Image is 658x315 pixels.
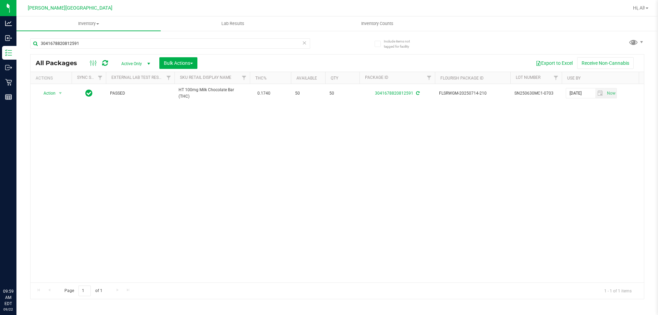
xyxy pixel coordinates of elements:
[577,57,634,69] button: Receive Non-Cannabis
[5,79,12,86] inline-svg: Retail
[605,88,617,98] span: Set Current date
[78,286,91,296] input: 1
[329,90,355,97] span: 50
[95,72,106,84] a: Filter
[365,75,388,80] a: Package ID
[352,21,403,27] span: Inventory Counts
[3,307,13,312] p: 09/22
[85,88,93,98] span: In Sync
[531,57,577,69] button: Export to Excel
[424,72,435,84] a: Filter
[550,72,562,84] a: Filter
[3,288,13,307] p: 09:59 AM EDT
[37,88,56,98] span: Action
[163,72,174,84] a: Filter
[255,76,267,81] a: THC%
[239,72,250,84] a: Filter
[5,64,12,71] inline-svg: Outbound
[5,94,12,100] inline-svg: Reports
[36,76,69,81] div: Actions
[161,16,305,31] a: Lab Results
[305,16,449,31] a: Inventory Counts
[164,60,193,66] span: Bulk Actions
[16,21,161,27] span: Inventory
[516,75,540,80] a: Lot Number
[159,57,197,69] button: Bulk Actions
[439,90,506,97] span: FLSRWGM-20250714-210
[5,49,12,56] inline-svg: Inventory
[514,90,558,97] span: SN250630MC1-0703
[599,286,637,296] span: 1 - 1 of 1 items
[212,21,254,27] span: Lab Results
[7,260,27,281] iframe: Resource center
[384,39,418,49] span: Include items not tagged for facility
[36,59,84,67] span: All Packages
[56,88,65,98] span: select
[633,5,645,11] span: Hi, Al!
[415,91,419,96] span: Sync from Compliance System
[5,35,12,41] inline-svg: Inbound
[111,75,165,80] a: External Lab Test Result
[59,286,108,296] span: Page of 1
[254,88,274,98] span: 0.1740
[605,88,617,98] span: select
[180,75,231,80] a: Sku Retail Display Name
[77,75,103,80] a: Sync Status
[179,87,246,100] span: HT 100mg Milk Chocolate Bar (THC)
[5,20,12,27] inline-svg: Analytics
[440,76,484,81] a: Flourish Package ID
[295,90,321,97] span: 50
[28,5,112,11] span: [PERSON_NAME][GEOGRAPHIC_DATA]
[16,16,161,31] a: Inventory
[296,76,317,81] a: Available
[302,38,307,47] span: Clear
[331,76,338,81] a: Qty
[567,76,581,81] a: Use By
[375,91,413,96] a: 3041678820812591
[110,90,170,97] span: PASSED
[595,88,605,98] span: select
[30,38,310,49] input: Search Package ID, Item Name, SKU, Lot or Part Number...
